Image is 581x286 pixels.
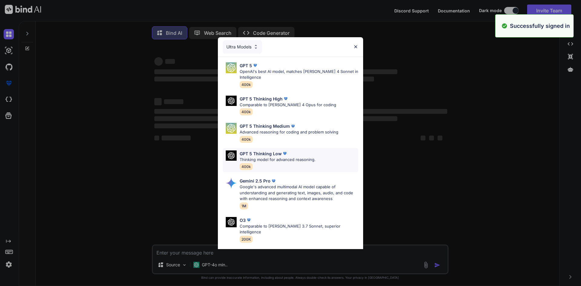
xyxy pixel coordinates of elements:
[240,136,253,143] span: 400k
[240,178,271,184] p: Gemini 2.5 Pro
[226,96,237,106] img: Pick Models
[240,69,358,81] p: OpenAI's best AI model, matches [PERSON_NAME] 4 Sonnet in Intelligence
[240,108,253,115] span: 400k
[246,217,252,223] img: premium
[240,102,336,108] p: Comparable to [PERSON_NAME] 4 Opus for coding
[240,163,253,170] span: 400k
[283,96,289,102] img: premium
[240,81,253,88] span: 400k
[226,123,237,134] img: Pick Models
[271,178,277,184] img: premium
[240,223,358,235] p: Comparable to [PERSON_NAME] 3.7 Sonnet, superior intelligence
[226,62,237,73] img: Pick Models
[253,44,258,49] img: Pick Models
[240,62,252,69] p: GPT 5
[240,157,316,163] p: Thinking model for advanced reasoning.
[510,22,570,30] p: Successfully signed in
[240,202,248,209] span: 1M
[240,217,246,223] p: O3
[252,62,258,68] img: premium
[226,217,237,228] img: Pick Models
[240,184,358,202] p: Google's advanced multimodal AI model capable of understanding and generating text, images, audio...
[282,150,288,156] img: premium
[240,129,338,135] p: Advanced reasoning for coding and problem solving
[290,123,296,129] img: premium
[223,40,262,54] div: Ultra Models
[240,150,282,157] p: GPT 5 Thinking Low
[226,150,237,161] img: Pick Models
[226,178,237,189] img: Pick Models
[501,22,507,30] img: alert
[240,96,283,102] p: GPT 5 Thinking High
[240,236,253,243] span: 200K
[240,123,290,129] p: GPT 5 Thinking Medium
[353,44,358,49] img: close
